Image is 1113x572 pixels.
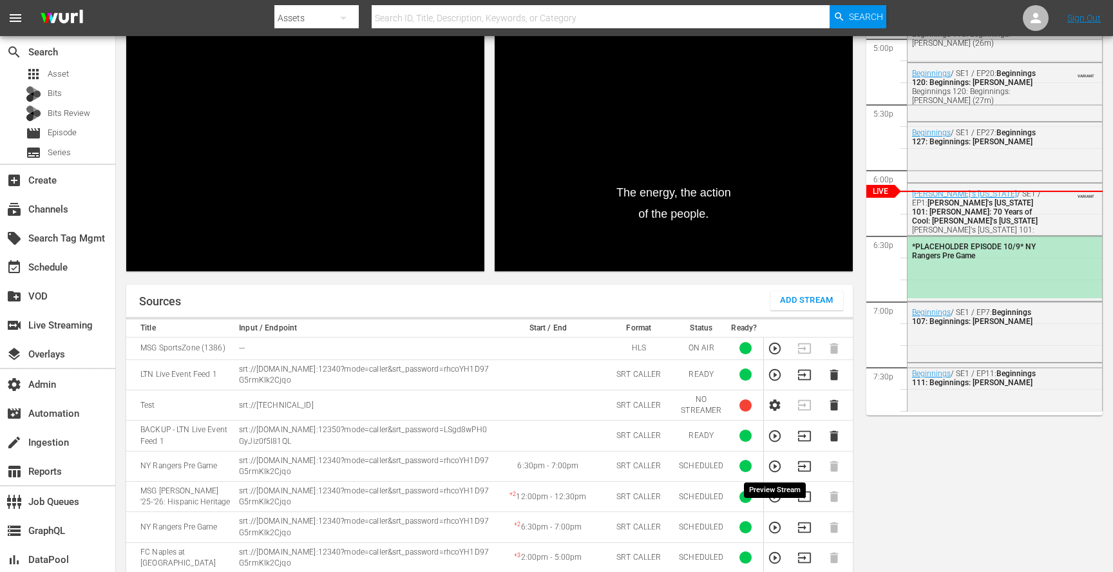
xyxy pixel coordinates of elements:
td: MSG [PERSON_NAME] '25-'26: Hispanic Heritage [126,482,235,512]
td: LTN Live Event Feed 1 [126,359,235,390]
td: SCHEDULED [675,451,727,481]
div: Beginnings 116: Beginnings: [PERSON_NAME] (26m) [912,30,1041,48]
th: Input / Endpoint [235,319,493,338]
span: *PLACEHOLDER EPISODE 10/9* NY Rangers Pre Game [912,242,1036,260]
img: ans4CAIJ8jUAAAAAAAAAAAAAAAAAAAAAAAAgQb4GAAAAAAAAAAAAAAAAAAAAAAAAJMjXAAAAAAAAAAAAAAAAAAAAAAAAgAT5G... [31,3,93,33]
td: ON AIR [675,337,727,359]
p: srt://[DOMAIN_NAME]:12350?mode=caller&srt_password=LSgd8wPH0GyJiz0f5I81QL [239,424,490,446]
p: srt://[DOMAIN_NAME]:12340?mode=caller&srt_password=rhcoYH1D97G5rmKIk2Cjqo [239,516,490,538]
p: srt://[DOMAIN_NAME]:12340?mode=caller&srt_password=rhcoYH1D97G5rmKIk2Cjqo [239,364,490,386]
button: Transition [797,490,812,504]
button: Add Stream [770,291,843,310]
sup: + 2 [514,521,520,528]
td: SRT CALLER [602,512,675,542]
th: Ready? [727,319,763,338]
span: Search [6,44,22,60]
div: / SE1 / EP11: [912,369,1041,387]
span: Episode [26,126,41,141]
span: Episode [48,126,77,139]
td: SCHEDULED [675,512,727,542]
h1: Sources [139,295,181,308]
td: NO STREAMER [675,390,727,421]
span: Schedule [6,260,22,275]
div: Beginnings 120: Beginnings: [PERSON_NAME] (27m) [912,87,1041,105]
div: [PERSON_NAME]'s [US_STATE] 101: [PERSON_NAME]: 70 Years of Cool: [PERSON_NAME]'s [US_STATE] (24m) [912,225,1041,253]
button: Preview Stream [768,490,782,504]
th: Format [602,319,675,338]
td: SRT CALLER [602,390,675,421]
span: VARIANT [1078,188,1094,198]
span: Bits Review [48,107,90,120]
span: Reports [6,464,22,479]
span: Create [6,173,22,188]
button: Preview Stream [768,341,782,356]
a: Sign Out [1067,13,1101,23]
button: Configure [768,398,782,412]
sup: + 3 [514,552,520,558]
a: [PERSON_NAME]'s [US_STATE] [912,189,1017,198]
td: MSG SportsZone (1386) [126,337,235,359]
a: Beginnings [912,369,951,378]
td: READY [675,359,727,390]
span: Live Streaming [6,318,22,333]
a: Beginnings [912,69,951,78]
span: Ingestion [6,435,22,450]
td: Test [126,390,235,421]
td: NY Rangers Pre Game [126,512,235,542]
a: Beginnings [912,308,951,317]
td: 12:00pm - 12:30pm [493,482,602,512]
sup: + 2 [509,491,516,497]
span: VARIANT [1078,68,1094,78]
button: Delete [827,398,841,412]
span: GraphQL [6,523,22,539]
button: Transition [797,459,812,473]
span: DataPool [6,552,22,567]
td: 6:30pm - 7:00pm [493,451,602,481]
td: HLS [602,337,675,359]
button: Delete [827,429,841,443]
th: Status [675,319,727,338]
td: SCHEDULED [675,482,727,512]
button: Preview Stream [768,551,782,565]
div: / SE1 / EP7: [912,308,1041,326]
div: / SE1 / EP27: [912,128,1041,146]
span: Beginnings 120: Beginnings: [PERSON_NAME] [912,69,1036,87]
td: READY [675,421,727,451]
span: VOD [6,289,22,304]
td: SRT CALLER [602,451,675,481]
td: 6:30pm - 7:00pm [493,512,602,542]
div: / SE1 / EP20: [912,69,1041,105]
th: Title [126,319,235,338]
button: Transition [797,429,812,443]
span: Search [849,5,883,28]
span: Asset [48,68,69,81]
span: Bits [48,87,62,100]
th: Start / End [493,319,602,338]
button: Preview Stream [768,520,782,535]
button: Transition [797,551,812,565]
button: Transition [797,520,812,535]
button: Delete [827,368,841,382]
td: BACKUP - LTN Live Event Feed 1 [126,421,235,451]
span: [PERSON_NAME]'s [US_STATE] 101: [PERSON_NAME]: 70 Years of Cool: [PERSON_NAME]'s [US_STATE] [912,198,1038,225]
div: Bits [26,86,41,102]
td: --- [235,337,493,359]
span: Admin [6,377,22,392]
div: / SE1 / EP1: [912,189,1041,253]
td: SRT CALLER [602,482,675,512]
span: Asset [26,66,41,82]
span: menu [8,10,23,26]
span: Job Queues [6,494,22,510]
span: Channels [6,202,22,217]
span: Add Stream [780,293,833,308]
span: Series [48,146,71,159]
a: Beginnings [912,128,951,137]
div: Bits Review [26,106,41,121]
span: Search Tag Mgmt [6,231,22,246]
p: srt://[DOMAIN_NAME]:12340?mode=caller&srt_password=rhcoYH1D97G5rmKIk2Cjqo [239,455,490,477]
span: Automation [6,406,22,421]
span: Beginnings 127: Beginnings: [PERSON_NAME] [912,128,1036,146]
span: Overlays [6,347,22,362]
p: srt://[DOMAIN_NAME]:12340?mode=caller&srt_password=rhcoYH1D97G5rmKIk2Cjqo [239,547,490,569]
button: Search [830,5,886,28]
